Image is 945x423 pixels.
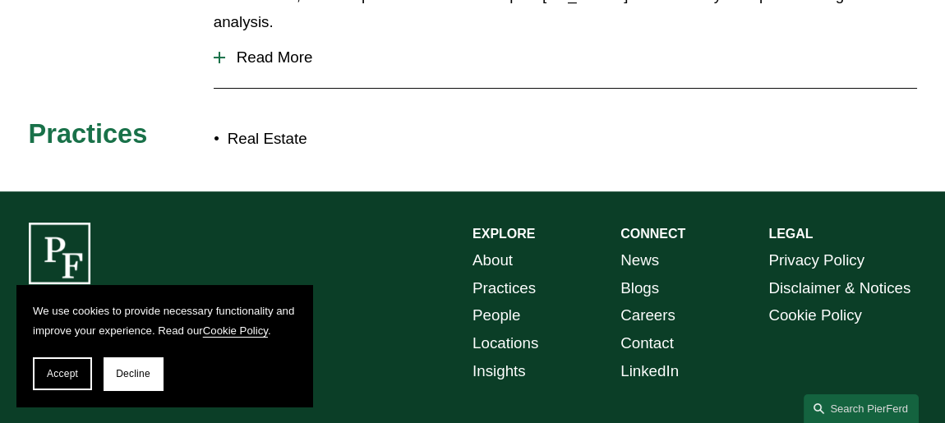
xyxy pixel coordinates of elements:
[29,119,148,149] span: Practices
[768,301,862,329] a: Cookie Policy
[472,329,538,357] a: Locations
[104,357,163,390] button: Decline
[768,246,864,274] a: Privacy Policy
[768,227,813,241] strong: LEGAL
[768,274,910,302] a: Disclaimer & Notices
[620,274,659,302] a: Blogs
[33,357,92,390] button: Accept
[620,301,675,329] a: Careers
[620,357,679,385] a: LinkedIn
[620,329,674,357] a: Contact
[116,368,150,379] span: Decline
[620,227,685,241] strong: CONNECT
[16,285,312,407] section: Cookie banner
[33,301,296,341] p: We use cookies to provide necessary functionality and improve your experience. Read our .
[472,246,513,274] a: About
[228,125,472,153] p: Real Estate
[472,227,535,241] strong: EXPLORE
[804,394,919,423] a: Search this site
[203,324,268,337] a: Cookie Policy
[472,274,536,302] a: Practices
[225,48,917,67] span: Read More
[472,357,526,385] a: Insights
[472,301,520,329] a: People
[47,368,78,379] span: Accept
[620,246,659,274] a: News
[214,36,917,79] button: Read More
